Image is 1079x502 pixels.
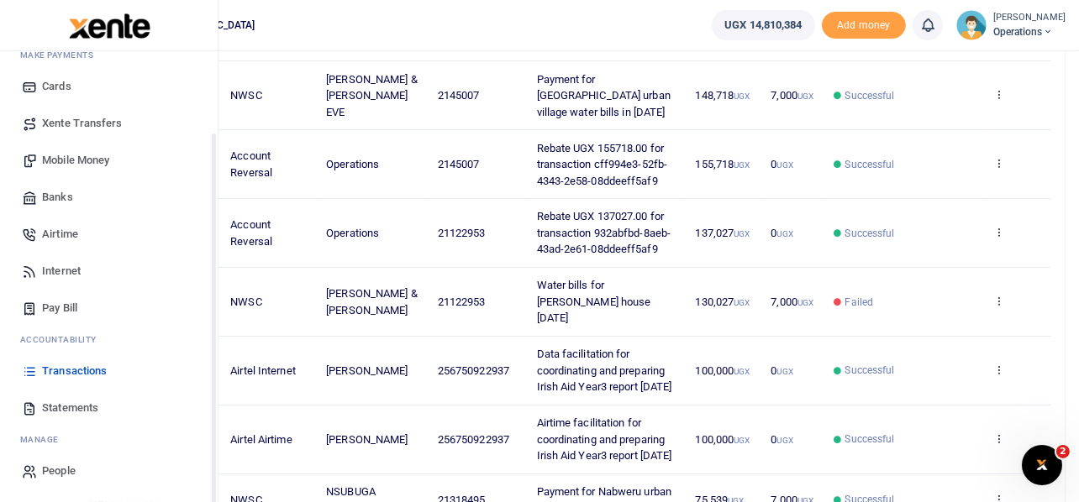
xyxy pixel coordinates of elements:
[734,229,750,238] small: UGX
[33,333,97,346] span: countability
[13,68,204,105] a: Cards
[771,433,792,446] span: 0
[42,189,73,206] span: Banks
[993,11,1066,25] small: [PERSON_NAME]
[771,364,792,377] span: 0
[705,10,821,40] li: Wallet ballance
[230,364,296,377] span: Airtel Internet
[822,18,906,30] a: Add money
[845,88,895,103] span: Successful
[822,12,906,39] li: Toup your wallet
[42,300,77,316] span: Pay Bill
[696,89,750,102] span: 148,718
[797,298,813,307] small: UGX
[734,436,750,445] small: UGX
[326,227,379,239] span: Operations
[537,416,672,462] span: Airtime facilitation for coordinating and preparing Irish Aid Year3 report [DATE]
[1022,445,1062,485] iframe: Intercom live chat
[13,452,204,489] a: People
[771,158,792,170] span: 0
[696,227,750,239] span: 137,027
[42,400,98,416] span: Statements
[42,463,76,479] span: People
[771,227,792,239] span: 0
[956,10,1066,40] a: profile-user [PERSON_NAME] Operations
[797,92,813,101] small: UGX
[230,433,292,446] span: Airtel Airtime
[537,348,672,393] span: Data facilitation for coordinating and preparing Irish Aid Year3 report [DATE]
[13,290,204,327] a: Pay Bill
[13,142,204,179] a: Mobile Money
[822,12,906,39] span: Add money
[696,158,750,170] span: 155,718
[438,227,486,239] span: 21122953
[42,115,123,132] span: Xente Transfers
[734,92,750,101] small: UGX
[230,149,272,179] span: Account Reversal
[845,295,874,310] span: Failed
[537,279,651,324] span: Water bills for [PERSON_NAME] house [DATE]
[13,390,204,426] a: Statements
[696,295,750,308] span: 130,027
[777,160,793,170] small: UGX
[438,433,509,446] span: 256750922937
[230,218,272,248] span: Account Reversal
[326,73,418,118] span: [PERSON_NAME] & [PERSON_NAME] EVE
[42,152,109,169] span: Mobile Money
[326,287,418,316] span: [PERSON_NAME] & [PERSON_NAME]
[777,367,793,376] small: UGX
[993,24,1066,39] span: Operations
[777,229,793,238] small: UGX
[13,426,204,452] li: M
[29,49,94,61] span: ake Payments
[13,105,204,142] a: Xente Transfers
[696,433,750,446] span: 100,000
[771,295,813,308] span: 7,000
[712,10,814,40] a: UGX 14,810,384
[13,179,204,216] a: Banks
[845,431,895,447] span: Successful
[438,364,509,377] span: 256750922937
[69,13,150,39] img: logo-large
[42,363,107,379] span: Transactions
[438,158,480,170] span: 2145007
[326,158,379,170] span: Operations
[13,42,204,68] li: M
[42,226,78,243] span: Airtime
[230,89,261,102] span: NWSC
[230,295,261,308] span: NWSC
[29,433,60,446] span: anage
[724,17,802,34] span: UGX 14,810,384
[438,89,480,102] span: 2145007
[537,210,671,255] span: Rebate UGX 137027.00 for transaction 932abfbd-8aeb-43ad-2e61-08ddeeff5af9
[13,253,204,290] a: Internet
[326,364,408,377] span: [PERSON_NAME]
[777,436,793,445] small: UGX
[13,327,204,353] li: Ac
[1056,445,1070,458] span: 2
[42,78,71,95] span: Cards
[438,295,486,308] span: 21122953
[956,10,987,40] img: profile-user
[845,157,895,172] span: Successful
[734,160,750,170] small: UGX
[13,353,204,390] a: Transactions
[67,18,150,31] a: logo-small logo-large logo-large
[696,364,750,377] span: 100,000
[845,226,895,241] span: Successful
[845,363,895,378] span: Successful
[537,142,668,187] span: Rebate UGX 155718.00 for transaction cff994e3-52fb-4343-2e58-08ddeeff5af9
[734,298,750,307] small: UGX
[771,89,813,102] span: 7,000
[734,367,750,376] small: UGX
[326,433,408,446] span: [PERSON_NAME]
[42,263,81,280] span: Internet
[537,73,671,118] span: Payment for [GEOGRAPHIC_DATA] urban village water bills in [DATE]
[13,216,204,253] a: Airtime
